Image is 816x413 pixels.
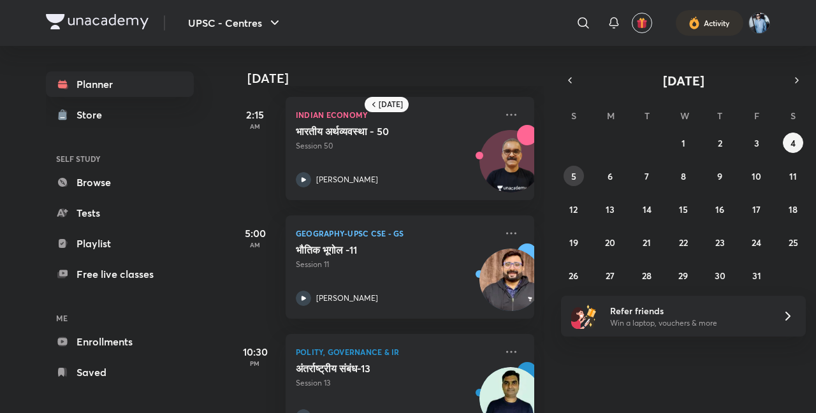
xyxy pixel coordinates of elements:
img: avatar [636,17,648,29]
button: October 29, 2025 [673,265,694,286]
abbr: October 28, 2025 [642,270,652,282]
abbr: October 23, 2025 [715,236,725,249]
button: October 7, 2025 [637,166,657,186]
a: Tests [46,200,194,226]
h5: 2:15 [229,107,280,122]
abbr: October 27, 2025 [606,270,615,282]
button: October 4, 2025 [783,133,803,153]
abbr: October 30, 2025 [715,270,725,282]
button: October 21, 2025 [637,232,657,252]
button: October 9, 2025 [710,166,730,186]
h6: ME [46,307,194,329]
h6: [DATE] [379,99,403,110]
abbr: October 11, 2025 [789,170,797,182]
abbr: October 15, 2025 [679,203,688,215]
abbr: October 13, 2025 [606,203,615,215]
p: Geography-UPSC CSE - GS [296,226,496,241]
abbr: October 18, 2025 [789,203,798,215]
abbr: October 3, 2025 [754,137,759,149]
abbr: October 9, 2025 [717,170,722,182]
abbr: October 1, 2025 [681,137,685,149]
button: October 8, 2025 [673,166,694,186]
button: October 25, 2025 [783,232,803,252]
h5: 5:00 [229,226,280,241]
h6: Refer friends [610,304,767,317]
button: October 27, 2025 [600,265,620,286]
button: October 11, 2025 [783,166,803,186]
p: Session 13 [296,377,496,389]
abbr: October 2, 2025 [718,137,722,149]
button: October 23, 2025 [710,232,730,252]
a: Company Logo [46,14,149,33]
p: AM [229,241,280,249]
img: activity [688,15,700,31]
abbr: October 14, 2025 [643,203,652,215]
abbr: October 16, 2025 [715,203,724,215]
abbr: October 24, 2025 [752,236,761,249]
abbr: Saturday [790,110,796,122]
button: October 22, 2025 [673,232,694,252]
button: October 3, 2025 [747,133,767,153]
h5: भौतिक भूगोल -11 [296,243,455,256]
button: October 15, 2025 [673,199,694,219]
p: PM [229,359,280,367]
img: Company Logo [46,14,149,29]
abbr: October 5, 2025 [571,170,576,182]
p: Session 11 [296,259,496,270]
abbr: October 31, 2025 [752,270,761,282]
button: October 18, 2025 [783,199,803,219]
button: October 13, 2025 [600,199,620,219]
a: Store [46,102,194,127]
button: October 16, 2025 [710,199,730,219]
abbr: October 10, 2025 [752,170,761,182]
button: October 31, 2025 [747,265,767,286]
a: Free live classes [46,261,194,287]
button: October 10, 2025 [747,166,767,186]
button: avatar [632,13,652,33]
abbr: Thursday [717,110,722,122]
button: October 12, 2025 [564,199,584,219]
a: Planner [46,71,194,97]
p: Polity, Governance & IR [296,344,496,359]
button: October 20, 2025 [600,232,620,252]
h5: भारतीय अर्थव्यवस्था - 50 [296,125,455,138]
abbr: October 12, 2025 [569,203,578,215]
abbr: October 19, 2025 [569,236,578,249]
abbr: Wednesday [680,110,689,122]
abbr: October 29, 2025 [678,270,688,282]
h4: [DATE] [247,71,547,86]
abbr: October 6, 2025 [608,170,613,182]
a: Enrollments [46,329,194,354]
abbr: October 25, 2025 [789,236,798,249]
abbr: October 21, 2025 [643,236,651,249]
button: October 30, 2025 [710,265,730,286]
p: Indian Economy [296,107,496,122]
abbr: October 7, 2025 [645,170,649,182]
abbr: Friday [754,110,759,122]
h6: SELF STUDY [46,148,194,170]
img: referral [571,303,597,329]
img: Shipu [748,12,770,34]
button: UPSC - Centres [180,10,290,36]
abbr: October 22, 2025 [679,236,688,249]
p: [PERSON_NAME] [316,293,378,304]
button: October 17, 2025 [747,199,767,219]
h5: 10:30 [229,344,280,359]
p: AM [229,122,280,130]
abbr: October 4, 2025 [790,137,796,149]
abbr: October 26, 2025 [569,270,578,282]
abbr: Sunday [571,110,576,122]
abbr: October 20, 2025 [605,236,615,249]
a: Playlist [46,231,194,256]
a: Saved [46,359,194,385]
p: Session 50 [296,140,496,152]
abbr: October 17, 2025 [752,203,761,215]
button: October 24, 2025 [747,232,767,252]
button: October 14, 2025 [637,199,657,219]
p: Win a laptop, vouchers & more [610,317,767,329]
button: October 28, 2025 [637,265,657,286]
button: October 2, 2025 [710,133,730,153]
button: October 5, 2025 [564,166,584,186]
h5: अंतर्राष्ट्रीय संबंध-13 [296,362,455,375]
img: Avatar [480,137,541,198]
